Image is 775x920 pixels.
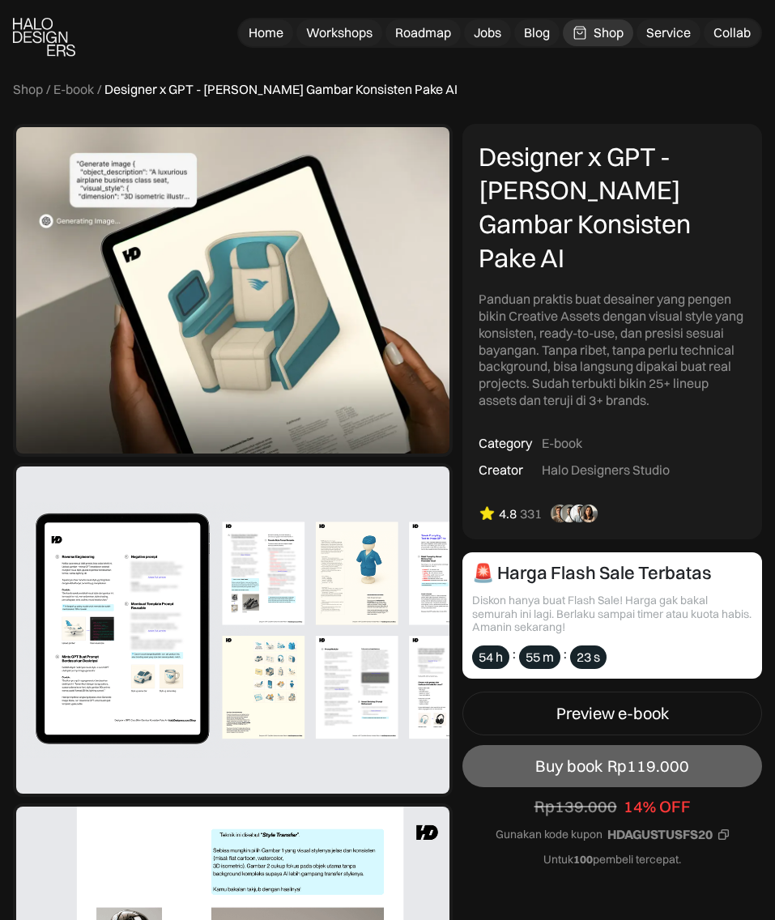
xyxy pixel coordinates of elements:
div: Category [479,435,532,452]
div: Workshops [306,24,373,41]
div: Collab [713,24,751,41]
div: Preview e-book [556,704,669,723]
div: Home [249,24,283,41]
a: Buy bookRp119.000 [462,745,762,787]
div: HDAGUSTUSFS20 [607,826,713,843]
div: 55 m [526,649,554,666]
div: Designer x GPT - [PERSON_NAME] Gambar Konsisten Pake AI [479,140,746,275]
div: 14% OFF [624,797,691,816]
div: Roadmap [395,24,451,41]
div: Panduan praktis buat desainer yang pengen bikin Creative Assets dengan visual style yang konsiste... [479,291,746,409]
div: E-book [542,435,582,452]
a: Shop [13,81,43,98]
a: Preview e-book [462,692,762,735]
a: Blog [514,19,560,46]
a: Jobs [464,19,511,46]
a: Collab [704,19,760,46]
div: 🚨 Harga Flash Sale Terbatas [472,562,712,583]
a: Home [239,19,293,46]
div: : [564,645,567,662]
div: Service [646,24,691,41]
div: 23 s [577,649,600,666]
div: / [97,81,101,98]
div: Buy book [535,756,603,776]
a: Shop [563,19,633,46]
a: Workshops [296,19,382,46]
div: Jobs [474,24,501,41]
div: Creator [479,462,523,479]
div: Rp119.000 [607,756,689,776]
div: / [46,81,50,98]
div: Gunakan kode kupon [496,828,603,841]
strong: 100 [573,852,593,867]
div: Halo Designers Studio [542,462,670,479]
div: : [513,645,516,662]
div: Shop [594,24,624,41]
div: Diskon hanya buat Flash Sale! Harga gak bakal semurah ini lagi. Berlaku sampai timer atau kuota h... [472,594,752,634]
div: Rp139.000 [534,797,617,816]
div: Blog [524,24,550,41]
div: 331 [520,505,542,522]
div: Designer x GPT - [PERSON_NAME] Gambar Konsisten Pake AI [104,81,458,98]
a: Roadmap [385,19,461,46]
div: 4.8 [499,505,517,522]
a: Service [637,19,700,46]
a: E-book [53,81,94,98]
div: 54 h [479,649,503,666]
div: Untuk pembeli tercepat. [543,853,681,867]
